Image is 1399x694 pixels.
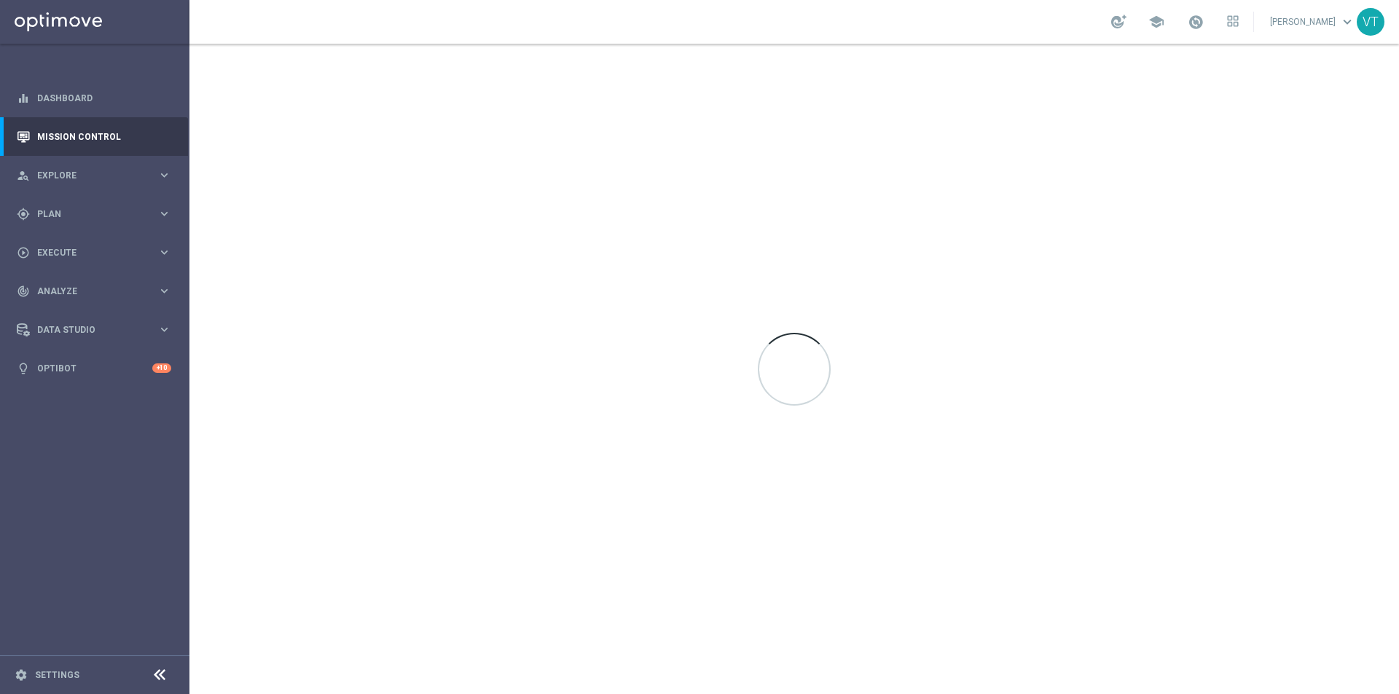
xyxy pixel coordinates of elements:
[157,323,171,336] i: keyboard_arrow_right
[157,284,171,298] i: keyboard_arrow_right
[1148,14,1164,30] span: school
[16,247,172,259] button: play_circle_outline Execute keyboard_arrow_right
[17,246,157,259] div: Execute
[17,208,30,221] i: gps_fixed
[37,210,157,218] span: Plan
[16,131,172,143] button: Mission Control
[157,168,171,182] i: keyboard_arrow_right
[1269,11,1357,33] a: [PERSON_NAME]keyboard_arrow_down
[37,248,157,257] span: Execute
[17,246,30,259] i: play_circle_outline
[37,326,157,334] span: Data Studio
[16,170,172,181] button: person_search Explore keyboard_arrow_right
[37,171,157,180] span: Explore
[157,207,171,221] i: keyboard_arrow_right
[17,169,30,182] i: person_search
[37,79,171,117] a: Dashboard
[37,287,157,296] span: Analyze
[17,169,157,182] div: Explore
[17,208,157,221] div: Plan
[17,362,30,375] i: lightbulb
[16,363,172,374] button: lightbulb Optibot +10
[37,117,171,156] a: Mission Control
[15,669,28,682] i: settings
[17,92,30,105] i: equalizer
[16,285,172,297] button: track_changes Analyze keyboard_arrow_right
[17,79,171,117] div: Dashboard
[17,285,157,298] div: Analyze
[1357,8,1384,36] div: VT
[17,117,171,156] div: Mission Control
[157,245,171,259] i: keyboard_arrow_right
[152,363,171,373] div: +10
[16,92,172,104] button: equalizer Dashboard
[17,349,171,387] div: Optibot
[1339,14,1355,30] span: keyboard_arrow_down
[17,285,30,298] i: track_changes
[35,671,79,679] a: Settings
[37,349,152,387] a: Optibot
[17,323,157,336] div: Data Studio
[16,208,172,220] button: gps_fixed Plan keyboard_arrow_right
[16,324,172,336] button: Data Studio keyboard_arrow_right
